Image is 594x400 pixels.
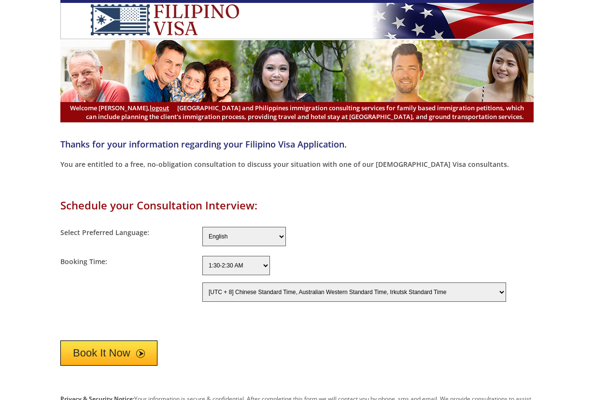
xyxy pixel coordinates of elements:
[70,104,524,121] span: [GEOGRAPHIC_DATA] and Philippines immigration consulting services for family based immigration pe...
[60,341,157,366] button: Book It Now
[70,104,169,112] span: Welcome [PERSON_NAME],
[60,257,107,266] label: Booking Time:
[60,198,534,212] h1: Schedule your Consultation Interview:
[150,104,169,112] a: logout
[60,228,149,237] label: Select Preferred Language:
[60,138,534,150] h4: Thanks for your information regarding your Filipino Visa Application.
[60,160,534,169] p: You are entitled to a free, no-obligation consultation to discuss your situation with one of our ...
